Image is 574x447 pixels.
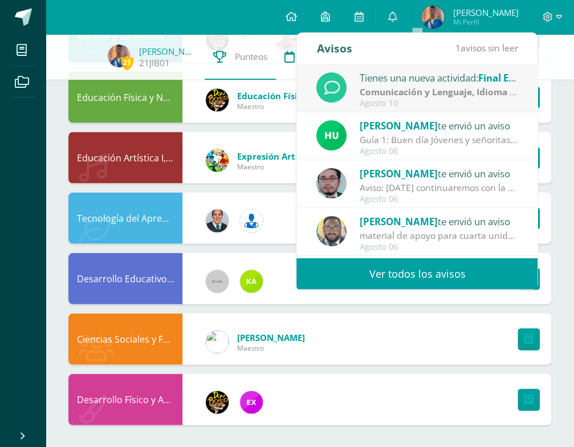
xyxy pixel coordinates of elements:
[360,147,518,156] div: Agosto 08
[316,216,347,246] img: 712781701cd376c1a616437b5c60ae46.png
[139,46,196,57] a: [PERSON_NAME]
[360,194,518,204] div: Agosto 06
[360,86,518,99] div: | Prueba de Logro
[68,373,182,425] div: Desarrollo Físico y Artístico (Extracurricular)
[360,214,518,229] div: te envió un aviso
[360,166,518,181] div: te envió un aviso
[68,71,182,123] div: Educación Física y Natación
[237,150,319,161] span: Expresión Artística
[206,330,229,353] img: 6dfd641176813817be49ede9ad67d1c4.png
[240,391,263,413] img: ce84f7dabd80ed5f5aa83b4480291ac6.png
[453,17,518,27] span: Mi Perfil
[237,90,307,101] span: Educación Física
[206,88,229,111] img: eda3c0d1caa5ac1a520cf0290d7c6ae4.png
[237,331,305,343] span: [PERSON_NAME]
[360,133,518,147] div: Guía 1: Buen día Jóvenes y señoritas que San Juan Bosco Y María Auxiliadora les Bendigan. Por med...
[453,7,518,18] span: [PERSON_NAME]
[68,192,182,243] div: Tecnología del Aprendizaje y la Comunicación (Informática)
[360,99,518,108] div: Agosto 10
[360,119,438,132] span: [PERSON_NAME]
[296,258,538,289] a: Ver todos los avisos
[360,242,518,252] div: Agosto 06
[316,168,347,198] img: 5fac68162d5e1b6fbd390a6ac50e103d.png
[237,343,305,352] span: Maestro
[237,161,319,171] span: Maestro
[237,101,307,111] span: Maestro
[316,120,347,151] img: fd23069c3bd5c8dde97a66a86ce78287.png
[68,253,182,304] div: Desarrollo Educativo y Proyecto de Vida
[68,313,182,364] div: Ciencias Sociales y Formación Ciudadana e Interculturalidad
[478,71,560,84] span: Final Exam Unit 3
[421,6,444,29] img: d51dedbb72094194ea0591a8e0ff4cf8.png
[360,167,438,180] span: [PERSON_NAME]
[360,181,518,194] div: Aviso: Mañana continuaremos con la esfera y el sombreado, traerlos y traer otro formato
[206,391,229,413] img: 21dcd0747afb1b787494880446b9b401.png
[68,132,182,183] div: Educación Artística I, Música y Danza
[360,229,518,242] div: material de apoyo para cuarta unidad : descargar material de apoyo y leer
[360,118,518,133] div: te envió un aviso
[121,55,133,70] span: 21
[206,270,229,292] img: 60x60
[205,34,276,80] a: Punteos
[240,209,263,232] img: 6ed6846fa57649245178fca9fc9a58dd.png
[206,149,229,172] img: 159e24a6ecedfdf8f489544946a573f0.png
[360,70,518,85] div: Tienes una nueva actividad:
[455,42,460,54] span: 1
[316,32,352,64] div: Avisos
[139,57,170,69] a: 21JIB01
[455,42,518,54] span: avisos sin leer
[235,51,267,63] span: Punteos
[240,270,263,292] img: 80c6179f4b1d2e3660951566ef3c631f.png
[206,209,229,232] img: 2306758994b507d40baaa54be1d4aa7e.png
[108,44,131,67] img: d51dedbb72094194ea0591a8e0ff4cf8.png
[276,34,358,80] a: Actividades
[360,215,438,228] span: [PERSON_NAME]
